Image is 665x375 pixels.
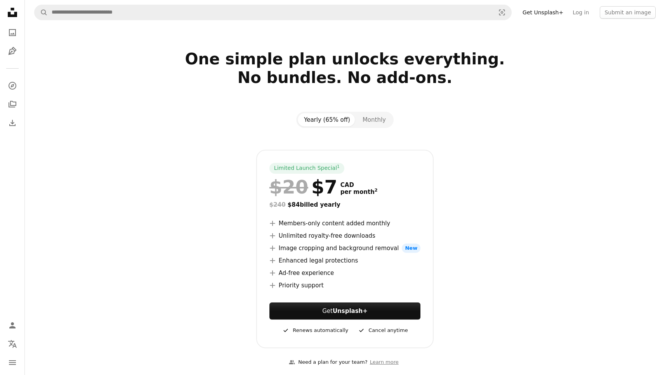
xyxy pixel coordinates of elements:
[269,256,420,265] li: Enhanced legal protections
[5,336,20,352] button: Language
[5,318,20,333] a: Log in / Sign up
[5,355,20,370] button: Menu
[373,188,379,195] a: 2
[340,188,378,195] span: per month
[493,5,511,20] button: Visual search
[335,164,341,172] a: 1
[269,200,420,209] div: $84 billed yearly
[568,6,594,19] a: Log in
[340,181,378,188] span: CAD
[269,201,286,208] span: $240
[35,5,48,20] button: Search Unsplash
[356,113,392,126] button: Monthly
[5,25,20,40] a: Photos
[269,231,420,240] li: Unlimited royalty-free downloads
[289,358,367,366] div: Need a plan for your team?
[5,43,20,59] a: Illustrations
[337,164,340,169] sup: 1
[5,115,20,131] a: Download History
[402,244,420,253] span: New
[5,78,20,93] a: Explore
[269,281,420,290] li: Priority support
[333,308,368,315] strong: Unsplash+
[269,177,308,197] span: $20
[269,244,420,253] li: Image cropping and background removal
[282,326,348,335] div: Renews automatically
[269,268,420,278] li: Ad-free experience
[358,326,408,335] div: Cancel anytime
[269,219,420,228] li: Members-only content added monthly
[269,177,337,197] div: $7
[600,6,656,19] button: Submit an image
[5,97,20,112] a: Collections
[269,302,420,320] button: GetUnsplash+
[368,356,401,369] a: Learn more
[375,188,378,193] sup: 2
[95,50,595,105] h2: One simple plan unlocks everything. No bundles. No add-ons.
[518,6,568,19] a: Get Unsplash+
[269,163,344,174] div: Limited Launch Special
[298,113,356,126] button: Yearly (65% off)
[34,5,512,20] form: Find visuals sitewide
[5,5,20,22] a: Home — Unsplash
